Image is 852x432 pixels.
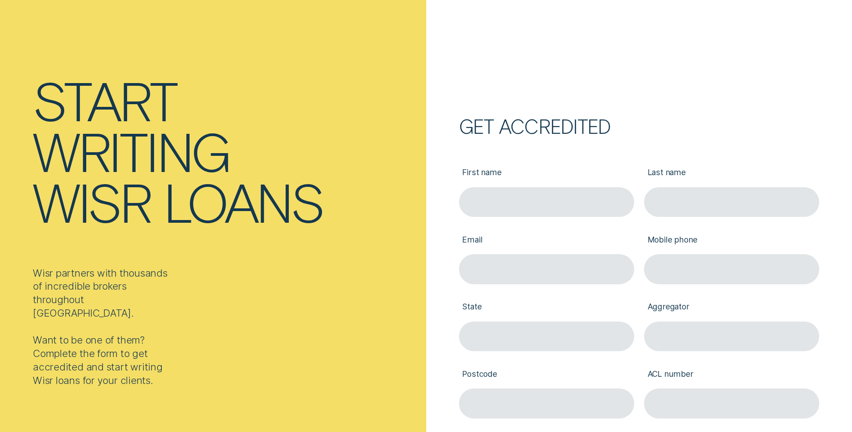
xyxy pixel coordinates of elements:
[33,176,150,227] div: Wisr
[459,119,819,134] h2: Get accredited
[33,125,230,176] div: writing
[459,160,634,187] label: First name
[33,75,177,125] div: Start
[459,227,634,254] label: Email
[33,267,172,388] div: Wisr partners with thousands of incredible brokers throughout [GEOGRAPHIC_DATA]. Want to be one o...
[644,361,819,388] label: ACL number
[33,75,421,227] h1: Start writing Wisr loans
[644,227,819,254] label: Mobile phone
[459,361,634,388] label: Postcode
[459,294,634,322] label: State
[163,176,323,227] div: loans
[644,160,819,187] label: Last name
[644,294,819,322] label: Aggregator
